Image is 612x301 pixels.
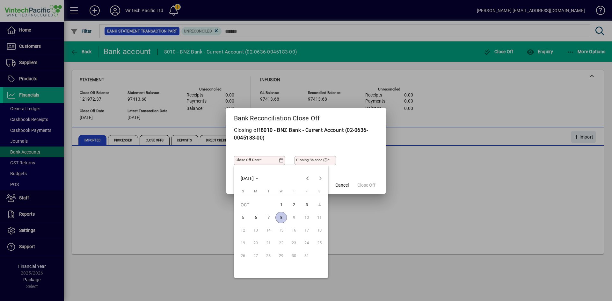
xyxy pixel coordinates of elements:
button: Wed Oct 15 2025 [275,224,288,237]
button: Thu Oct 09 2025 [288,211,300,224]
button: Fri Oct 17 2025 [300,224,313,237]
span: 25 [314,237,325,249]
span: 27 [250,250,261,262]
button: Wed Oct 22 2025 [275,237,288,249]
span: 8 [275,212,287,223]
button: Sat Oct 18 2025 [313,224,326,237]
span: [DATE] [241,176,254,181]
span: 28 [263,250,274,262]
button: Tue Oct 28 2025 [262,249,275,262]
span: S [242,189,244,193]
span: 4 [314,199,325,211]
span: 23 [288,237,300,249]
button: Wed Oct 01 2025 [275,198,288,211]
span: 6 [250,212,261,223]
button: Thu Oct 23 2025 [288,237,300,249]
button: Choose month and year [238,173,261,184]
span: S [318,189,321,193]
button: Thu Oct 30 2025 [288,249,300,262]
span: 30 [288,250,300,262]
span: 19 [237,237,249,249]
span: 2 [288,199,300,211]
span: 13 [250,225,261,236]
span: 5 [237,212,249,223]
button: Fri Oct 10 2025 [300,211,313,224]
button: Previous month [301,172,314,185]
span: 7 [263,212,274,223]
button: Sun Oct 05 2025 [237,211,249,224]
button: Thu Oct 16 2025 [288,224,300,237]
button: Mon Oct 27 2025 [249,249,262,262]
span: 1 [275,199,287,211]
button: Sun Oct 26 2025 [237,249,249,262]
span: 16 [288,225,300,236]
span: 24 [301,237,312,249]
span: T [293,189,295,193]
span: 11 [314,212,325,223]
button: Fri Oct 03 2025 [300,198,313,211]
button: Fri Oct 31 2025 [300,249,313,262]
button: Sat Oct 25 2025 [313,237,326,249]
button: Wed Oct 08 2025 [275,211,288,224]
span: 17 [301,225,312,236]
button: Tue Oct 07 2025 [262,211,275,224]
button: Thu Oct 02 2025 [288,198,300,211]
button: Sat Oct 11 2025 [313,211,326,224]
span: 15 [275,225,287,236]
span: 31 [301,250,312,262]
span: 18 [314,225,325,236]
span: 26 [237,250,249,262]
button: Sun Oct 12 2025 [237,224,249,237]
span: 3 [301,199,312,211]
span: F [306,189,308,193]
td: OCT [237,198,275,211]
span: 12 [237,225,249,236]
button: Tue Oct 14 2025 [262,224,275,237]
button: Mon Oct 06 2025 [249,211,262,224]
button: Sun Oct 19 2025 [237,237,249,249]
span: 14 [263,225,274,236]
span: 29 [275,250,287,262]
button: Sat Oct 04 2025 [313,198,326,211]
span: 9 [288,212,300,223]
button: Mon Oct 20 2025 [249,237,262,249]
button: Wed Oct 29 2025 [275,249,288,262]
button: Fri Oct 24 2025 [300,237,313,249]
span: M [254,189,257,193]
button: Tue Oct 21 2025 [262,237,275,249]
span: 10 [301,212,312,223]
span: 20 [250,237,261,249]
span: W [280,189,283,193]
span: 21 [263,237,274,249]
button: Mon Oct 13 2025 [249,224,262,237]
span: T [267,189,270,193]
span: 22 [275,237,287,249]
